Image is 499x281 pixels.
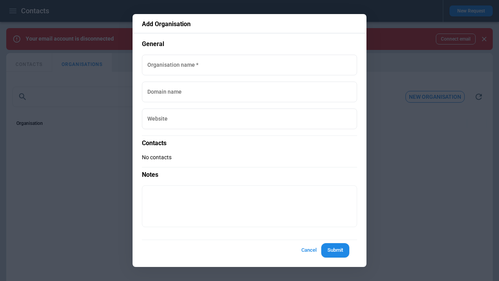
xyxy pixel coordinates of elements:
[142,167,357,179] p: Notes
[296,243,321,258] button: Cancel
[321,243,349,258] button: Submit
[142,20,357,28] p: Add Organisation
[142,135,357,148] p: Contacts
[142,40,357,48] p: General
[142,154,357,161] p: No contacts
